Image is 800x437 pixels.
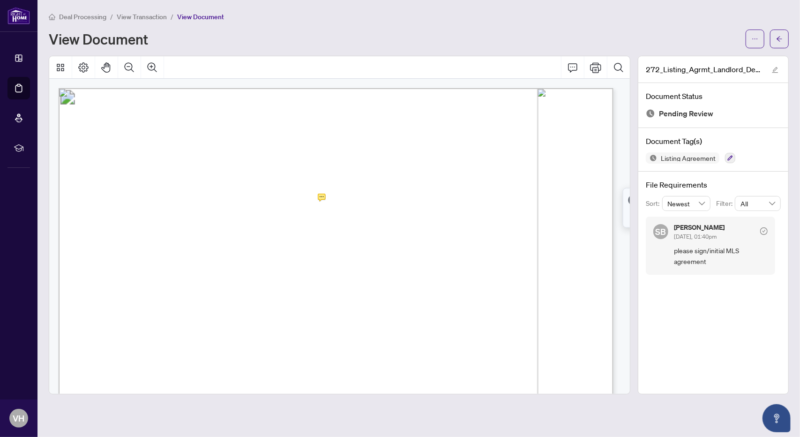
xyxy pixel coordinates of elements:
span: SB [656,225,666,238]
span: VH [13,412,25,425]
h4: Document Tag(s) [646,136,781,147]
span: Listing Agreement [657,155,719,161]
span: arrow-left [776,36,783,42]
p: Sort: [646,198,662,209]
span: All [740,196,775,211]
img: logo [7,7,30,24]
p: Filter: [716,198,735,209]
img: Document Status [646,109,655,118]
button: Open asap [763,404,791,432]
span: Deal Processing [59,13,106,21]
h4: Document Status [646,90,781,102]
span: please sign/initial MLS agreement [674,245,768,267]
span: ellipsis [752,36,758,42]
img: Status Icon [646,152,657,164]
span: [DATE], 01:40pm [674,233,717,240]
span: View Document [177,13,224,21]
span: home [49,14,55,20]
span: View Transaction [117,13,167,21]
span: Pending Review [659,107,713,120]
span: 272_Listing_Agrmt_Landlord_Designated_Rep_Agrmt_Auth_to_Offer_for_Lease_-_PropTx-[PERSON_NAME].pdf [646,64,763,75]
span: check-circle [760,227,768,235]
span: Newest [668,196,705,211]
li: / [110,11,113,22]
h1: View Document [49,31,148,46]
span: edit [772,67,778,73]
h5: [PERSON_NAME] [674,224,725,231]
li: / [171,11,173,22]
h4: File Requirements [646,179,781,190]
